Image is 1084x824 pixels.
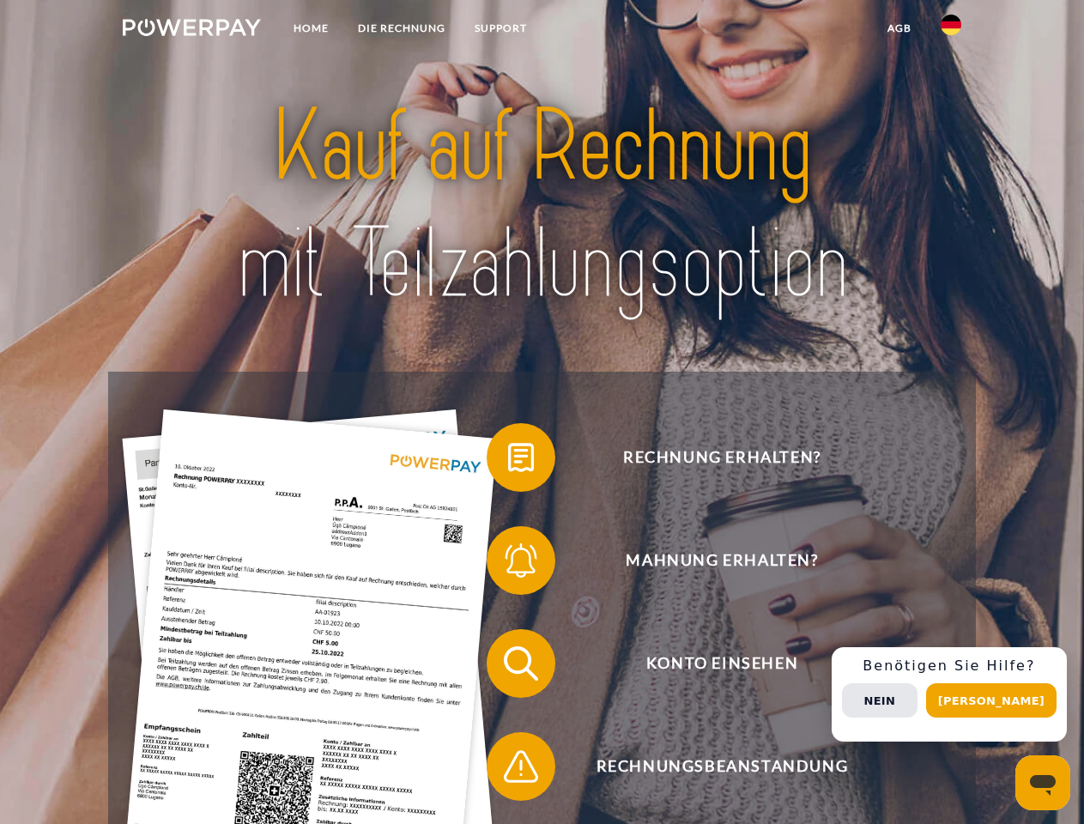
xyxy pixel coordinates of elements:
span: Rechnungsbeanstandung [512,732,932,801]
button: Rechnungsbeanstandung [487,732,933,801]
h3: Benötigen Sie Hilfe? [842,657,1057,675]
img: title-powerpay_de.svg [164,82,920,329]
span: Rechnung erhalten? [512,423,932,492]
a: SUPPORT [460,13,542,44]
img: qb_bell.svg [500,539,542,582]
img: qb_search.svg [500,642,542,685]
img: logo-powerpay-white.svg [123,19,261,36]
button: Nein [842,683,917,718]
button: [PERSON_NAME] [926,683,1057,718]
span: Mahnung erhalten? [512,526,932,595]
img: qb_warning.svg [500,745,542,788]
img: de [941,15,961,35]
img: qb_bill.svg [500,436,542,479]
a: Home [279,13,343,44]
iframe: Schaltfläche zum Öffnen des Messaging-Fensters [1015,755,1070,810]
button: Rechnung erhalten? [487,423,933,492]
button: Konto einsehen [487,629,933,698]
div: Schnellhilfe [832,647,1067,742]
span: Konto einsehen [512,629,932,698]
button: Mahnung erhalten? [487,526,933,595]
a: agb [873,13,926,44]
a: DIE RECHNUNG [343,13,460,44]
